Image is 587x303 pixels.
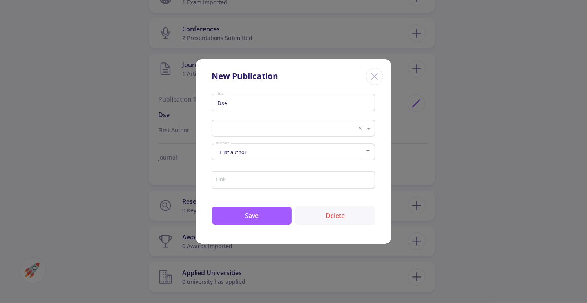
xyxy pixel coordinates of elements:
span: First author [217,149,247,156]
div: Close [366,68,383,85]
button: Delete [295,206,375,225]
span: Clear all [358,123,365,133]
button: Save [212,206,292,225]
div: New Publication [212,70,278,83]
